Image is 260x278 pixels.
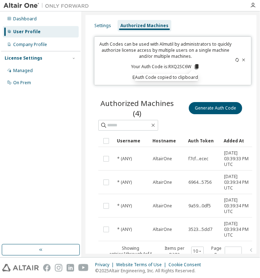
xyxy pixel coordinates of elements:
span: AltairOne [153,203,172,209]
span: * (ANY) [117,203,132,209]
div: Website Terms of Use [116,262,168,268]
div: Username [117,135,147,147]
span: [DATE] 03:39:34 PM UTC [224,174,253,191]
div: User Profile [13,29,41,35]
div: On Prem [13,80,31,86]
span: 6964...5756 [188,180,212,185]
span: AltairOne [153,156,172,162]
div: Added At [224,135,254,147]
span: f7cf...ecec [188,156,208,162]
span: * (ANY) [117,156,132,162]
span: Page n. [210,246,242,257]
div: Managed [13,68,33,74]
img: facebook.svg [43,264,51,272]
p: Expires in 14 minutes, 49 seconds [99,74,232,80]
span: [DATE] 03:39:33 PM UTC [224,150,253,167]
div: License Settings [5,55,42,61]
span: [DATE] 03:39:34 PM UTC [224,197,253,214]
div: Privacy [95,262,116,268]
span: 9a59...0df5 [188,203,211,209]
p: Auth Codes can be used with Almutil by administrators to quickly authorize license access by mult... [99,41,232,59]
span: [DATE] 03:39:34 PM UTC [224,221,253,238]
div: Auth Code copied to clipboard [135,74,198,81]
div: Company Profile [13,42,47,47]
img: linkedin.svg [67,264,74,272]
p: © 2025 Altair Engineering, Inc. All Rights Reserved. [95,268,205,274]
button: Generate Auth Code [189,102,242,114]
div: Cookie Consent [168,262,205,268]
div: Settings [94,23,111,29]
div: Authorized Machines [120,23,168,29]
img: Altair One [4,2,93,9]
button: 10 [193,248,202,254]
img: altair_logo.svg [2,264,39,272]
span: Showing entries 1 through 4 of 4 [109,245,152,257]
div: Dashboard [13,16,37,22]
span: Items per page [160,246,204,257]
div: Hostname [152,135,182,147]
img: instagram.svg [55,264,62,272]
span: AltairOne [153,227,172,232]
div: Auth Token [188,135,218,147]
span: 3523...5dd7 [188,227,212,232]
img: youtube.svg [78,264,89,272]
span: Authorized Machines (4) [98,98,176,118]
span: * (ANY) [117,227,132,232]
p: Your Auth Code is: RXQ2SC6W [131,64,200,70]
span: AltairOne [153,180,172,185]
span: * (ANY) [117,180,132,185]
